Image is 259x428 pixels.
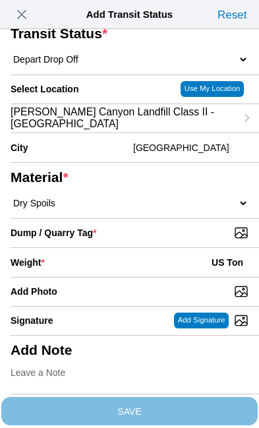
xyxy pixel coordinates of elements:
span: [PERSON_NAME] Canyon Landfill Class II - [GEOGRAPHIC_DATA] [11,106,236,130]
ion-label: Weight [11,257,45,268]
ion-label: City [11,142,128,153]
ion-button: Use My Location [181,81,244,97]
ion-button: Add Signature [174,313,229,328]
label: Select Location [11,84,78,94]
label: Signature [11,315,53,326]
ion-button: Reset [214,4,250,25]
ion-label: Material [11,169,243,185]
ion-label: Add Note [11,342,243,358]
ion-label: US Ton [212,257,243,268]
ion-label: Transit Status [11,26,243,42]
